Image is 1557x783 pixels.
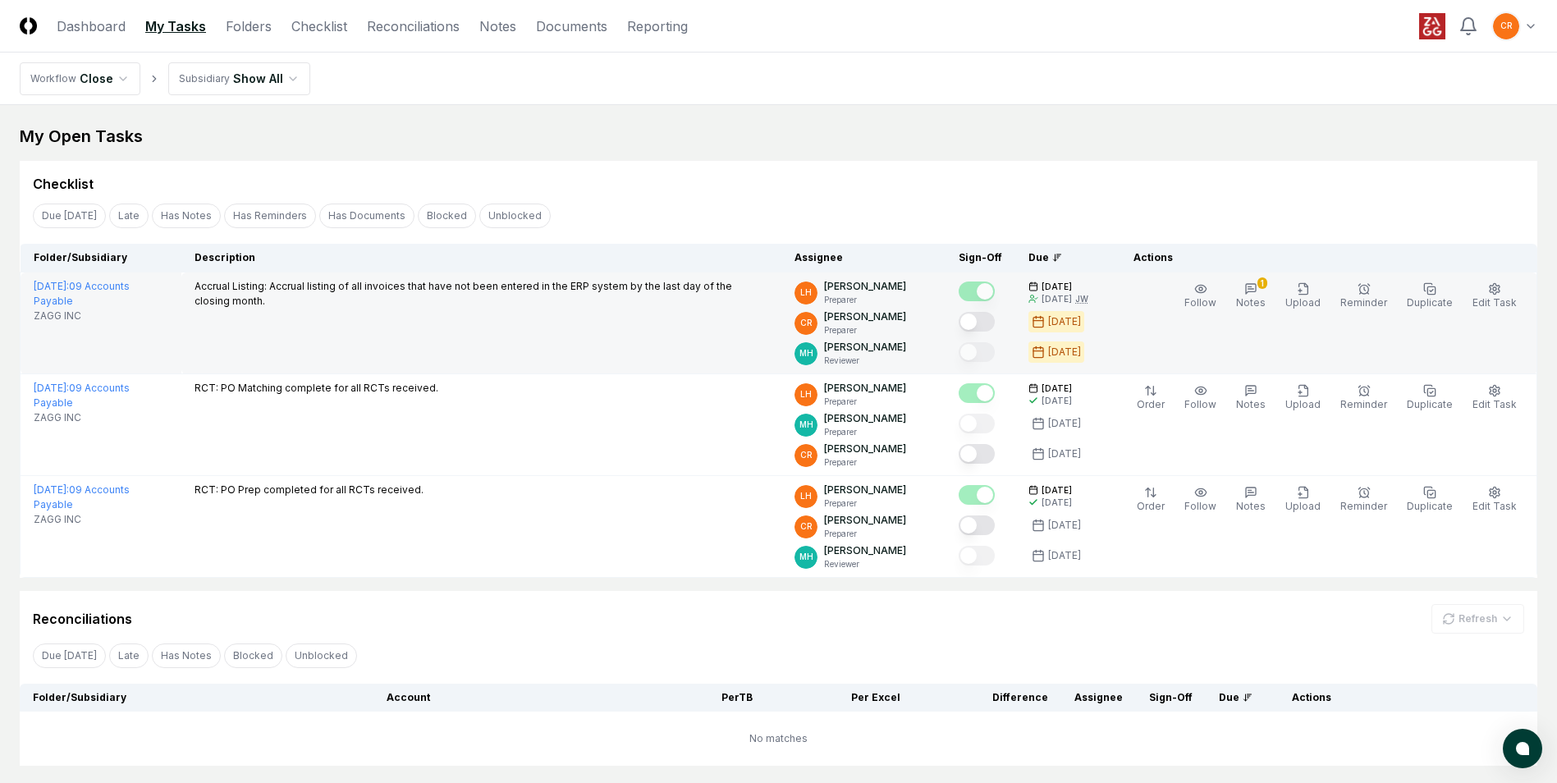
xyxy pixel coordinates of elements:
p: [PERSON_NAME] [824,483,906,497]
span: ZAGG INC [34,410,81,425]
div: JW [1075,293,1088,305]
span: ZAGG INC [34,309,81,323]
span: [DATE] [1042,382,1072,395]
button: CR [1491,11,1521,41]
div: [DATE] [1048,518,1081,533]
th: Assignee [1061,684,1136,712]
button: Mark complete [959,444,995,464]
div: Reconciliations [33,609,132,629]
button: Mark complete [959,546,995,565]
span: Duplicate [1407,296,1453,309]
button: Duplicate [1404,483,1456,517]
span: [DATE] : [34,382,69,394]
button: Reminder [1337,483,1390,517]
span: Notes [1236,500,1266,512]
div: 1 [1257,277,1267,289]
button: atlas-launcher [1503,729,1542,768]
span: [DATE] [1042,281,1072,293]
a: [DATE]:09 Accounts Payable [34,382,130,409]
button: Late [109,643,149,668]
th: Sign-Off [1136,684,1206,712]
button: Order [1133,483,1168,517]
span: CR [800,449,813,461]
nav: breadcrumb [20,62,310,95]
p: [PERSON_NAME] [824,442,906,456]
span: MH [799,347,813,359]
span: Notes [1236,398,1266,410]
a: Reconciliations [367,16,460,36]
button: Unblocked [286,643,357,668]
p: [PERSON_NAME] [824,279,906,294]
button: Edit Task [1469,381,1520,415]
span: CR [800,520,813,533]
span: Duplicate [1407,500,1453,512]
p: Preparer [824,324,906,337]
div: [DATE] [1042,293,1072,305]
th: Difference [914,684,1061,712]
span: Follow [1184,500,1216,512]
p: [PERSON_NAME] [824,340,906,355]
span: Order [1137,500,1165,512]
button: Mark complete [959,342,995,362]
div: Due [1219,690,1252,705]
button: Mark complete [959,414,995,433]
a: Reporting [627,16,688,36]
button: Has Notes [152,643,221,668]
button: Unblocked [479,204,551,228]
span: Reminder [1340,398,1387,410]
p: Reviewer [824,355,906,367]
th: Folder/Subsidiary [20,684,373,712]
button: Mark complete [959,312,995,332]
div: [DATE] [1048,416,1081,431]
span: CR [1500,20,1513,32]
button: Edit Task [1469,483,1520,517]
button: Follow [1181,483,1220,517]
th: Folder/Subsidiary [21,244,182,272]
span: Notes [1236,296,1266,309]
p: Preparer [824,396,906,408]
button: Upload [1282,381,1324,415]
button: Has Documents [319,204,414,228]
span: Follow [1184,398,1216,410]
div: [DATE] [1048,345,1081,359]
button: Mark complete [959,383,995,403]
div: Actions [1279,690,1524,705]
a: [DATE]:09 Accounts Payable [34,483,130,511]
p: [PERSON_NAME] [824,513,906,528]
p: Preparer [824,528,906,540]
span: LH [800,490,812,502]
button: Has Notes [152,204,221,228]
button: Follow [1181,279,1220,314]
div: Due [1028,250,1094,265]
button: Notes [1233,381,1269,415]
button: Upload [1282,483,1324,517]
span: Reminder [1340,296,1387,309]
button: Mark complete [959,485,995,505]
td: No matches [20,712,1537,766]
a: Notes [479,16,516,36]
a: Dashboard [57,16,126,36]
span: Edit Task [1472,500,1517,512]
p: Preparer [824,294,906,306]
button: Blocked [224,643,282,668]
span: LH [800,286,812,299]
span: [DATE] : [34,483,69,496]
p: RCT: PO Prep completed for all RCTs received. [195,483,424,497]
div: [DATE] [1048,314,1081,329]
button: Duplicate [1404,381,1456,415]
div: Actions [1120,250,1524,265]
button: Reminder [1337,381,1390,415]
p: [PERSON_NAME] [824,381,906,396]
p: RCT: PO Matching complete for all RCTs received. [195,381,438,396]
div: Checklist [33,174,94,194]
img: ZAGG logo [1419,13,1445,39]
th: Assignee [781,244,946,272]
img: Logo [20,17,37,34]
button: Order [1133,381,1168,415]
p: Preparer [824,497,906,510]
div: My Open Tasks [20,125,1537,148]
div: [DATE] [1048,446,1081,461]
a: Checklist [291,16,347,36]
div: Subsidiary [179,71,230,86]
span: Order [1137,398,1165,410]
